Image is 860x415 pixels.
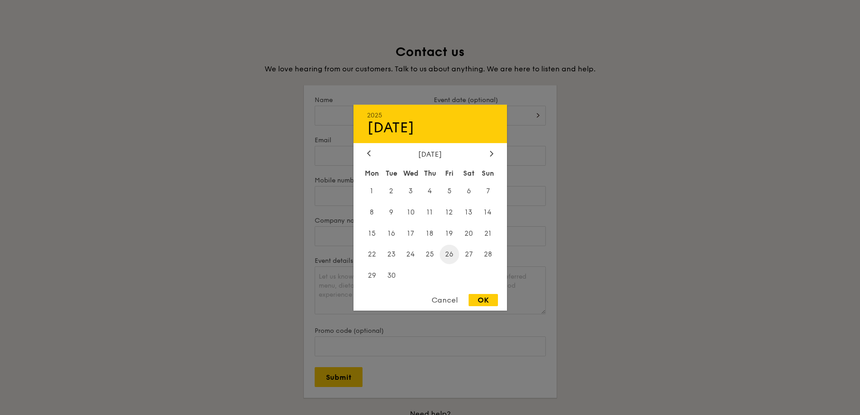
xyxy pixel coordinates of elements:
[420,224,440,243] span: 18
[459,202,479,222] span: 13
[459,165,479,181] div: Sat
[479,165,498,181] div: Sun
[381,181,401,201] span: 2
[420,245,440,264] span: 25
[363,181,382,201] span: 1
[440,181,459,201] span: 5
[381,165,401,181] div: Tue
[479,202,498,222] span: 14
[401,181,420,201] span: 3
[363,165,382,181] div: Mon
[469,294,498,306] div: OK
[420,165,440,181] div: Thu
[459,224,479,243] span: 20
[381,202,401,222] span: 9
[363,245,382,264] span: 22
[479,181,498,201] span: 7
[401,224,420,243] span: 17
[440,224,459,243] span: 19
[381,245,401,264] span: 23
[440,245,459,264] span: 26
[479,245,498,264] span: 28
[363,202,382,222] span: 8
[363,224,382,243] span: 15
[440,165,459,181] div: Fri
[367,149,493,158] div: [DATE]
[459,181,479,201] span: 6
[423,294,467,306] div: Cancel
[401,202,420,222] span: 10
[420,202,440,222] span: 11
[367,119,493,136] div: [DATE]
[367,111,493,119] div: 2025
[363,266,382,285] span: 29
[381,266,401,285] span: 30
[420,181,440,201] span: 4
[401,245,420,264] span: 24
[381,224,401,243] span: 16
[459,245,479,264] span: 27
[440,202,459,222] span: 12
[479,224,498,243] span: 21
[401,165,420,181] div: Wed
